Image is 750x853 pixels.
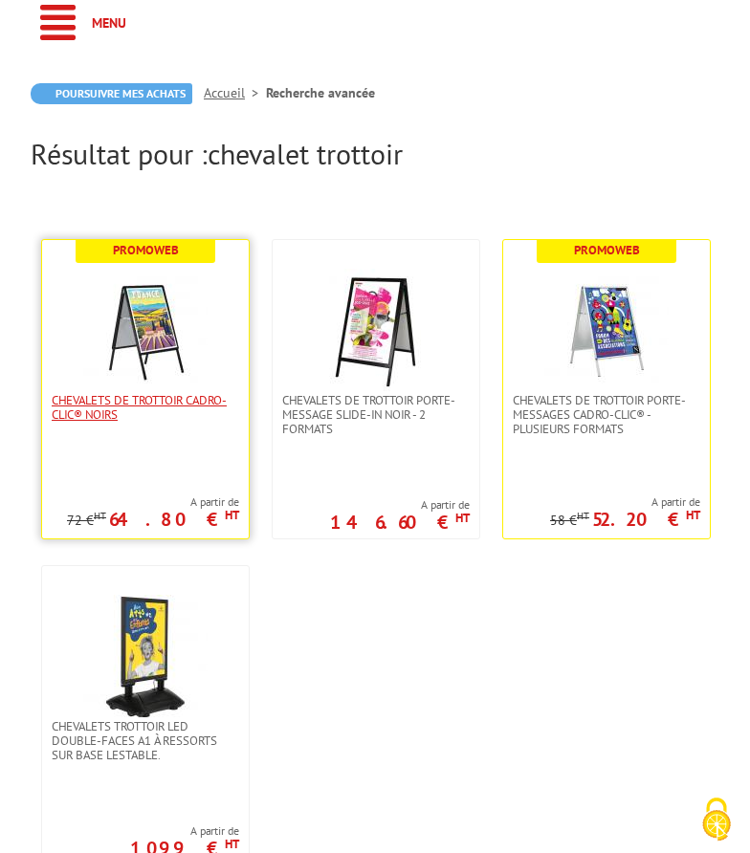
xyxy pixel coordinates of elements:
[92,14,126,32] span: Menu
[52,393,239,422] span: Chevalets de trottoir Cadro-Clic® Noirs
[67,494,239,510] span: A partir de
[455,510,470,526] sup: HT
[686,507,700,523] sup: HT
[42,719,249,762] a: Chevalets Trottoir LED double-faces A1 à ressorts sur base lestable.
[42,393,249,422] a: Chevalets de trottoir Cadro-Clic® Noirs
[109,514,239,525] p: 64.80 €
[503,393,710,436] a: Chevalets de trottoir porte-messages Cadro-Clic® - Plusieurs formats
[31,83,192,104] a: Poursuivre mes achats
[330,516,470,528] p: 146.60 €
[94,509,106,522] sup: HT
[130,823,239,839] span: A partir de
[550,514,589,528] p: 58 €
[208,135,403,172] span: chevalet trottoir
[577,509,589,522] sup: HT
[52,719,239,762] span: Chevalets Trottoir LED double-faces A1 à ressorts sur base lestable.
[113,242,179,258] b: Promoweb
[266,83,375,102] li: Recherche avancée
[513,393,700,436] span: Chevalets de trottoir porte-messages Cadro-Clic® - Plusieurs formats
[544,269,669,393] img: Chevalets de trottoir porte-messages Cadro-Clic® - Plusieurs formats
[225,507,239,523] sup: HT
[83,269,208,393] img: Chevalets de trottoir Cadro-Clic® Noirs
[83,595,208,719] img: Chevalets Trottoir LED double-faces A1 à ressorts sur base lestable.
[693,796,740,843] img: Cookies (fenêtre modale)
[273,393,479,436] a: Chevalets de trottoir porte-message Slide-in Noir - 2 formats
[683,788,750,853] button: Cookies (fenêtre modale)
[574,242,640,258] b: Promoweb
[282,393,470,436] span: Chevalets de trottoir porte-message Slide-in Noir - 2 formats
[225,836,239,852] sup: HT
[592,514,700,525] p: 52.20 €
[31,138,719,169] h2: Résultat pour :
[204,84,266,101] a: Accueil
[314,269,438,393] img: Chevalets de trottoir porte-message Slide-in Noir - 2 formats
[330,497,470,513] span: A partir de
[550,494,700,510] span: A partir de
[67,514,106,528] p: 72 €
